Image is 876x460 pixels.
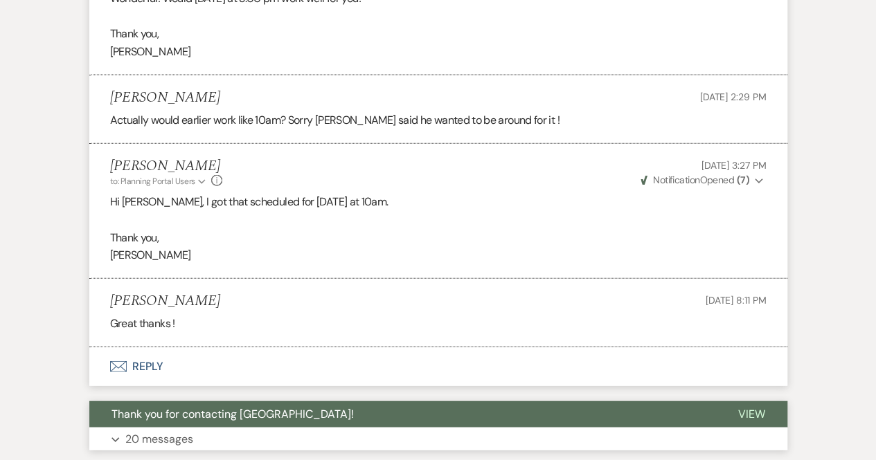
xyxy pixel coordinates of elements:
[110,293,220,310] h5: [PERSON_NAME]
[653,174,699,186] span: Notification
[110,89,220,107] h5: [PERSON_NAME]
[110,158,223,175] h5: [PERSON_NAME]
[110,175,208,187] button: to: Planning Portal Users
[111,407,354,421] span: Thank you for contacting [GEOGRAPHIC_DATA]!
[125,430,193,448] p: 20 messages
[110,176,195,187] span: to: Planning Portal Users
[641,174,749,186] span: Opened
[716,401,787,427] button: View
[110,315,767,333] p: Great thanks !
[89,347,787,386] button: Reply
[736,174,749,186] strong: ( 7 )
[110,111,767,129] p: Actually would earlier work like 10am? Sorry [PERSON_NAME] said he wanted to be around for it !
[110,25,767,43] p: Thank you,
[699,91,766,103] span: [DATE] 2:29 PM
[110,43,767,61] p: [PERSON_NAME]
[89,401,716,427] button: Thank you for contacting [GEOGRAPHIC_DATA]!
[701,159,766,172] span: [DATE] 3:27 PM
[89,427,787,451] button: 20 messages
[110,229,767,247] p: Thank you,
[638,173,767,187] button: NotificationOpened (7)
[110,193,767,211] p: Hi [PERSON_NAME], I got that scheduled for [DATE] at 10am.
[705,294,766,306] span: [DATE] 8:11 PM
[738,407,765,421] span: View
[110,246,767,264] p: [PERSON_NAME]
